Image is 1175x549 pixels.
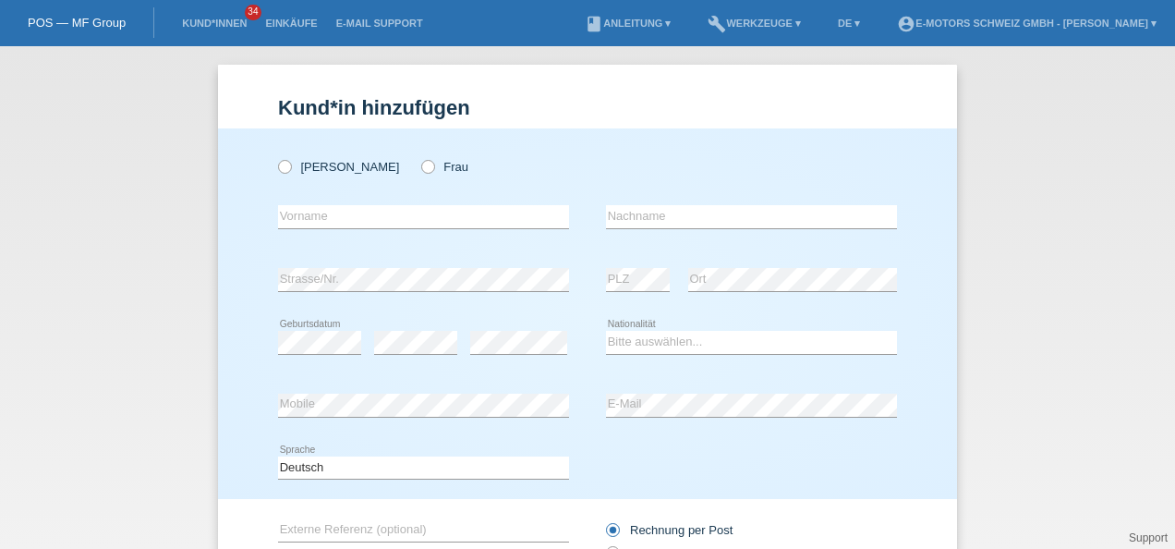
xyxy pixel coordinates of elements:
a: DE ▾ [829,18,869,29]
a: Support [1129,531,1168,544]
input: Frau [421,160,433,172]
label: Rechnung per Post [606,523,733,537]
i: account_circle [897,15,915,33]
i: build [708,15,726,33]
a: Einkäufe [256,18,326,29]
label: [PERSON_NAME] [278,160,399,174]
a: account_circleE-Motors Schweiz GmbH - [PERSON_NAME] ▾ [888,18,1166,29]
span: 34 [245,5,261,20]
h1: Kund*in hinzufügen [278,96,897,119]
a: bookAnleitung ▾ [575,18,680,29]
label: Frau [421,160,468,174]
i: book [585,15,603,33]
input: Rechnung per Post [606,523,618,546]
input: [PERSON_NAME] [278,160,290,172]
a: buildWerkzeuge ▾ [698,18,810,29]
a: E-Mail Support [327,18,432,29]
a: Kund*innen [173,18,256,29]
a: POS — MF Group [28,16,126,30]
